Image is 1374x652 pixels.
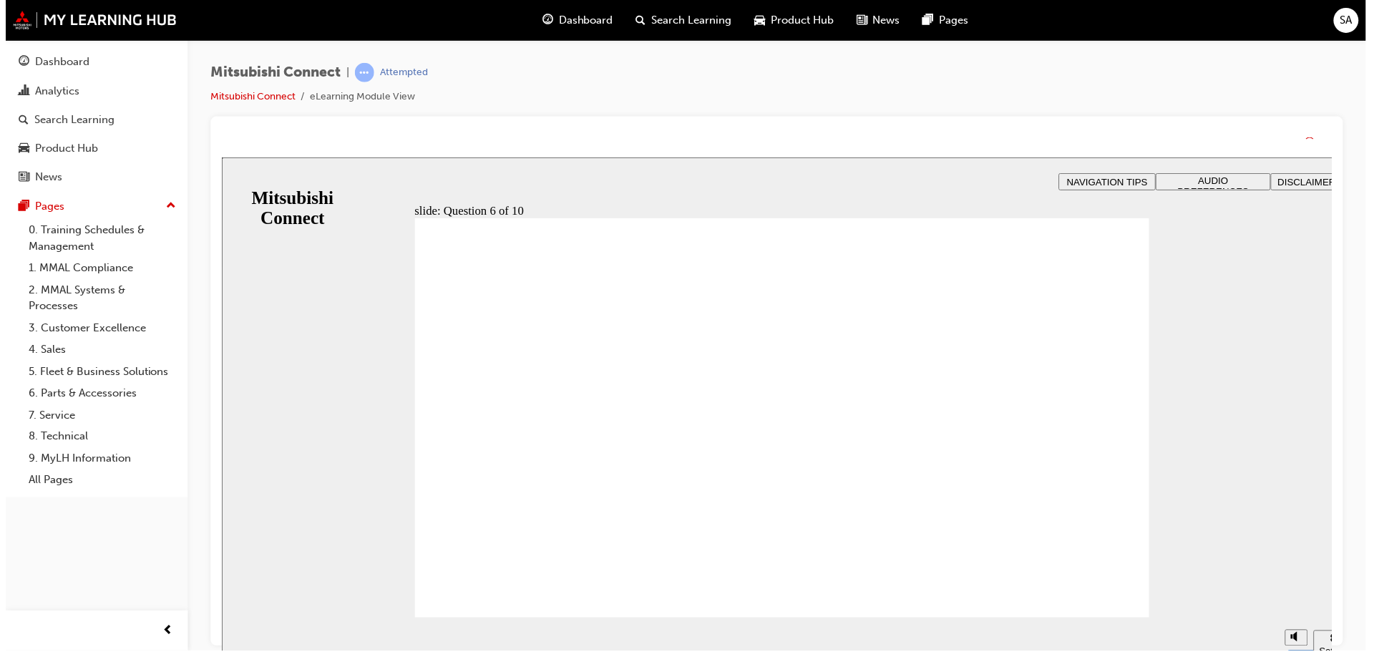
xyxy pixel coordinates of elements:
[648,12,728,29] span: Search Learning
[847,19,927,30] span: NAVIGATION TIPS
[1331,8,1356,33] button: SA
[1051,16,1124,33] button: DISCLAIMER
[161,198,171,216] span: up-icon
[6,78,177,104] a: Analytics
[13,172,24,185] span: news-icon
[375,66,423,79] div: Attempted
[350,63,369,82] span: learningRecordVerb_ATTEMPT-icon
[13,56,24,69] span: guage-icon
[839,16,936,33] button: NAVIGATION TIPS
[869,12,897,29] span: News
[6,49,177,75] a: Dashboard
[305,89,410,105] li: eLearning Module View
[205,64,336,81] span: Mitsubishi Connect
[29,199,59,215] div: Pages
[17,383,177,405] a: 6. Parts & Accessories
[17,361,177,384] a: 5. Fleet & Business Solutions
[908,6,977,35] a: pages-iconPages
[6,46,177,194] button: DashboardAnalyticsSearch LearningProduct HubNews
[17,405,177,427] a: 7. Service
[7,11,172,29] img: mmal
[205,90,291,102] a: Mitsubishi Connect
[767,12,830,29] span: Product Hub
[853,11,864,29] span: news-icon
[936,16,1051,33] button: AUDIO PREFERENCES
[1094,502,1123,545] label: Zoom to fit
[1058,19,1116,30] span: DISCLAIMER
[17,470,177,492] a: All Pages
[6,165,177,191] a: News
[13,114,23,127] span: search-icon
[13,201,24,214] span: pages-icon
[29,170,57,186] div: News
[6,136,177,162] a: Product Hub
[555,12,609,29] span: Dashboard
[527,6,620,35] a: guage-iconDashboard
[29,112,109,128] div: Search Learning
[13,85,24,98] span: chart-icon
[632,11,642,29] span: search-icon
[920,11,930,29] span: pages-icon
[17,427,177,449] a: 8. Technical
[17,220,177,258] a: 0. Training Schedules & Management
[29,141,92,157] div: Product Hub
[1058,461,1116,507] div: misc controls
[17,339,177,361] a: 4. Sales
[29,83,74,99] div: Analytics
[157,623,168,641] span: prev-icon
[538,11,549,29] span: guage-icon
[620,6,739,35] a: search-iconSearch Learning
[1067,491,1159,502] input: volume
[341,64,344,81] span: |
[1100,490,1134,500] div: Settings
[6,107,177,133] a: Search Learning
[842,6,908,35] a: news-iconNews
[13,143,24,156] span: car-icon
[17,280,177,318] a: 2. MMAL Systems & Processes
[17,449,177,471] a: 9. MyLH Information
[17,318,177,340] a: 3. Customer Excellence
[6,194,177,220] button: Pages
[1338,12,1350,29] span: SA
[17,258,177,280] a: 1. MMAL Compliance
[958,18,1030,39] span: AUDIO PREFERENCES
[751,11,761,29] span: car-icon
[1094,474,1140,502] button: Settings
[936,12,965,29] span: Pages
[739,6,842,35] a: car-iconProduct Hub
[1066,473,1088,490] button: Mute (Ctrl+Alt+M)
[29,54,84,70] div: Dashboard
